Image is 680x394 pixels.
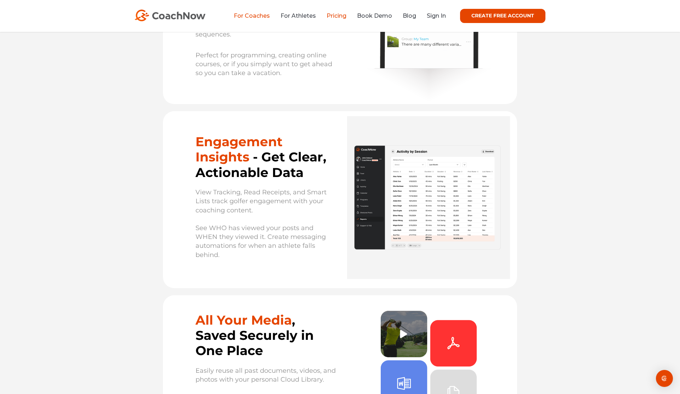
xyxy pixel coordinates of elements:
img: CoachNow Logo [135,10,205,21]
div: Open Intercom Messenger [656,370,673,387]
a: Blog [403,12,416,19]
h2: - Get Clear, Actionable Data [195,134,336,180]
span: All Your Media [195,312,292,328]
span: Engagement Insights [195,134,283,165]
h2: , Saved Securely in One Place [195,313,336,359]
a: CREATE FREE ACCOUNT [460,9,545,23]
a: Book Demo [357,12,392,19]
p: Easily reuse all past documents, videos, and photos with your personal Cloud Library. [195,366,336,393]
img: Report [347,116,510,279]
a: For Athletes [280,12,316,19]
a: For Coaches [234,12,270,19]
p: Perfect for programming, creating online courses, or if you simply want to get ahead so you can t... [195,51,336,78]
a: Pricing [327,12,346,19]
a: Sign In [427,12,446,19]
p: View Tracking, Read Receipts, and Smart Lists track golfer engagement with your coaching content.... [195,188,336,259]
